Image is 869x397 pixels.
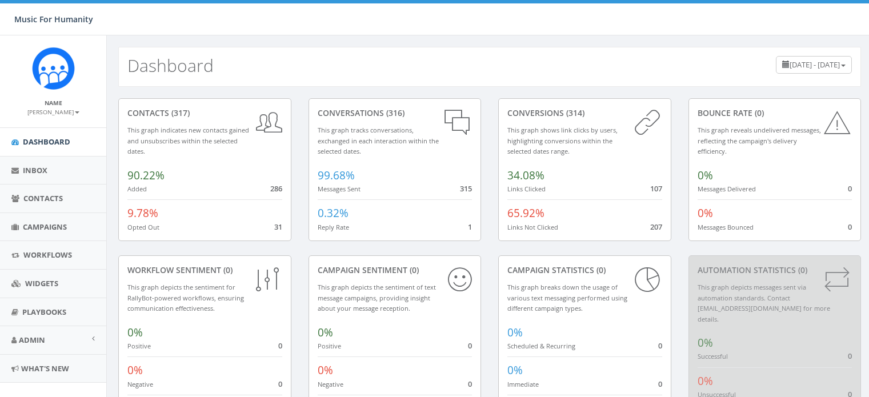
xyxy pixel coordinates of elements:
[127,264,282,276] div: Workflow Sentiment
[127,342,151,350] small: Positive
[507,264,662,276] div: Campaign Statistics
[507,223,558,231] small: Links Not Clicked
[698,206,713,220] span: 0%
[848,351,852,361] span: 0
[127,283,244,312] small: This graph depicts the sentiment for RallyBot-powered workflows, ensuring communication effective...
[127,206,158,220] span: 9.78%
[507,185,546,193] small: Links Clicked
[507,325,523,340] span: 0%
[698,335,713,350] span: 0%
[698,185,756,193] small: Messages Delivered
[23,193,63,203] span: Contacts
[127,223,159,231] small: Opted Out
[318,363,333,378] span: 0%
[318,223,349,231] small: Reply Rate
[318,380,343,388] small: Negative
[169,107,190,118] span: (317)
[848,222,852,232] span: 0
[318,283,436,312] small: This graph depicts the sentiment of text message campaigns, providing insight about your message ...
[318,185,361,193] small: Messages Sent
[127,380,153,388] small: Negative
[698,107,852,119] div: Bounce Rate
[594,264,606,275] span: (0)
[318,126,439,155] small: This graph tracks conversations, exchanged in each interaction within the selected dates.
[796,264,807,275] span: (0)
[27,106,79,117] a: [PERSON_NAME]
[318,325,333,340] span: 0%
[658,340,662,351] span: 0
[318,264,472,276] div: Campaign Sentiment
[14,14,93,25] span: Music For Humanity
[21,363,69,374] span: What's New
[45,99,62,107] small: Name
[127,363,143,378] span: 0%
[698,374,713,388] span: 0%
[507,283,627,312] small: This graph breaks down the usage of various text messaging performed using different campaign types.
[23,250,72,260] span: Workflows
[848,183,852,194] span: 0
[460,183,472,194] span: 315
[507,168,544,183] span: 34.08%
[698,168,713,183] span: 0%
[127,126,249,155] small: This graph indicates new contacts gained and unsubscribes within the selected dates.
[384,107,405,118] span: (316)
[507,206,544,220] span: 65.92%
[318,342,341,350] small: Positive
[507,107,662,119] div: conversions
[23,222,67,232] span: Campaigns
[318,206,349,220] span: 0.32%
[127,107,282,119] div: contacts
[468,340,472,351] span: 0
[270,183,282,194] span: 286
[468,222,472,232] span: 1
[650,183,662,194] span: 107
[127,185,147,193] small: Added
[25,278,58,288] span: Widgets
[27,108,79,116] small: [PERSON_NAME]
[278,379,282,389] span: 0
[127,168,165,183] span: 90.22%
[507,363,523,378] span: 0%
[318,168,355,183] span: 99.68%
[23,137,70,147] span: Dashboard
[318,107,472,119] div: conversations
[19,335,45,345] span: Admin
[127,325,143,340] span: 0%
[274,222,282,232] span: 31
[564,107,584,118] span: (314)
[278,340,282,351] span: 0
[507,126,618,155] small: This graph shows link clicks by users, highlighting conversions within the selected dates range.
[698,126,821,155] small: This graph reveals undelivered messages, reflecting the campaign's delivery efficiency.
[221,264,233,275] span: (0)
[698,352,728,360] small: Successful
[790,59,840,70] span: [DATE] - [DATE]
[32,47,75,90] img: Rally_Corp_Logo_1.png
[698,223,754,231] small: Messages Bounced
[407,264,419,275] span: (0)
[507,342,575,350] small: Scheduled & Recurring
[658,379,662,389] span: 0
[752,107,764,118] span: (0)
[650,222,662,232] span: 207
[507,380,539,388] small: Immediate
[468,379,472,389] span: 0
[698,264,852,276] div: Automation Statistics
[698,283,830,323] small: This graph depicts messages sent via automation standards. Contact [EMAIL_ADDRESS][DOMAIN_NAME] f...
[23,165,47,175] span: Inbox
[22,307,66,317] span: Playbooks
[127,56,214,75] h2: Dashboard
